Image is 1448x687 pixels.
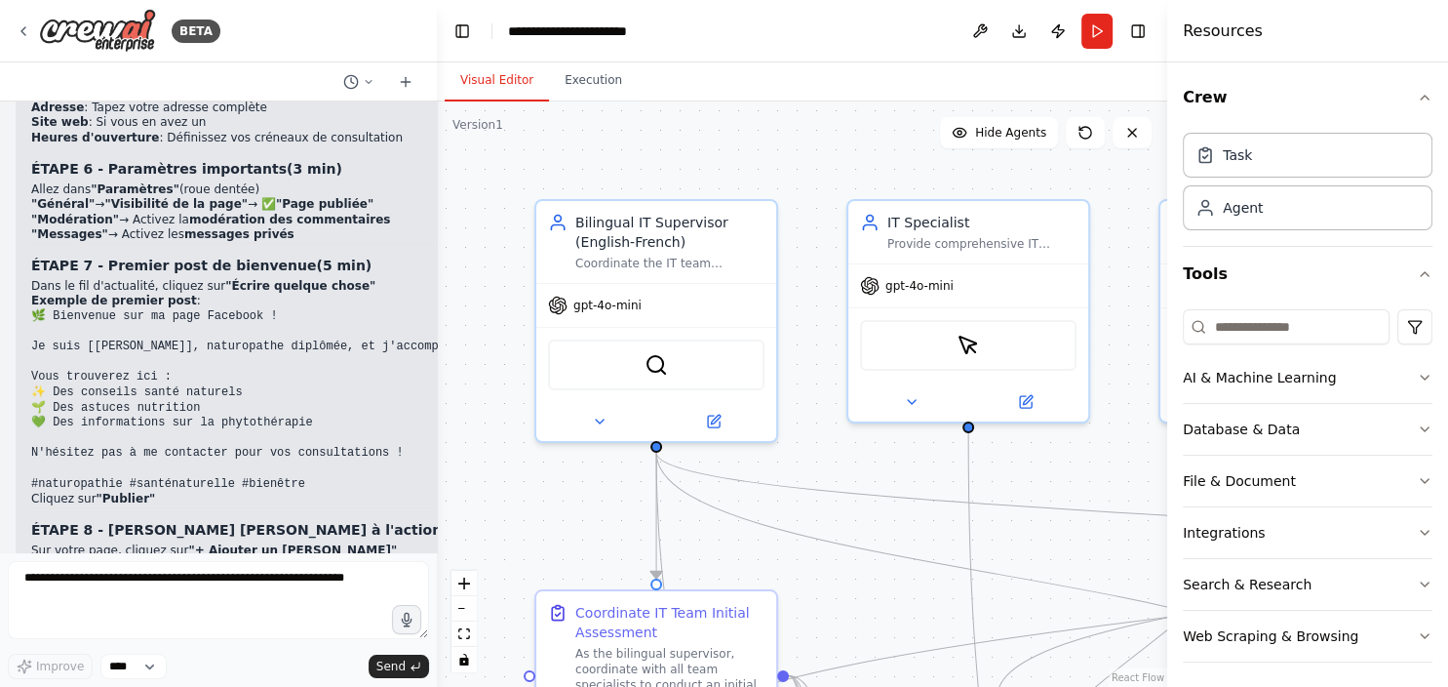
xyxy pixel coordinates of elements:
li: : Si vous en avez un [31,115,755,131]
span: gpt-4o-mini [573,298,642,313]
button: Crew [1183,70,1432,125]
button: Hide right sidebar [1124,18,1152,45]
h3: (3 min) [31,159,755,179]
h3: (5 min) [31,256,755,275]
code: 🌿 Bienvenue sur ma page Facebook ! Je suis [[PERSON_NAME]], naturopathe diplômée, et j'accompagne... [31,309,755,491]
div: Bilingual IT Supervisor (English-French) [575,213,764,252]
button: Search & Research [1183,559,1432,610]
button: Visual Editor [445,61,549,101]
strong: "Visibilité de la page" [104,197,248,211]
div: BETA [172,20,220,43]
li: Allez dans (roue dentée) [31,182,755,198]
li: Dans le fil d'actualité, cliquez sur [31,279,755,295]
button: Start a new chat [390,70,421,94]
img: Logo [39,9,156,53]
button: Hide left sidebar [449,18,476,45]
span: Send [376,659,406,674]
span: Improve [36,659,84,674]
strong: "Modération" [31,213,119,226]
button: Hide Agents [940,117,1058,148]
li: → → ✅ [31,197,755,213]
button: Database & Data [1183,404,1432,455]
button: fit view [451,622,477,647]
div: Task [1223,145,1252,165]
button: Improve [8,654,93,679]
button: Switch to previous chat [335,70,382,94]
button: Open in side panel [970,390,1080,414]
strong: "Général" [31,197,95,211]
strong: "Paramètres" [91,182,179,196]
span: Hide Agents [975,125,1046,141]
strong: Adresse [31,101,84,114]
span: gpt-4o-mini [885,278,954,294]
button: Send [369,655,429,678]
div: Coordinate the IT team activities, translate communications between French and English, and ensur... [575,256,764,271]
button: AI & Machine Learning [1183,352,1432,403]
button: zoom out [451,596,477,622]
strong: ÉTAPE 8 - [PERSON_NAME] [PERSON_NAME] à l'action [31,522,442,538]
li: : Tapez votre adresse complète [31,101,755,116]
strong: messages privés [184,227,294,241]
button: Web Scraping & Browsing [1183,611,1432,662]
button: Integrations [1183,507,1432,558]
li: → Activez les [31,227,755,243]
strong: Site web [31,115,89,129]
li: Sur votre page, cliquez sur [31,544,755,559]
button: Open in side panel [658,410,768,433]
strong: "Écrire quelque chose" [225,279,375,293]
h4: Resources [1183,20,1263,43]
div: Coordinate IT Team Initial Assessment [575,603,764,642]
h3: (2 min) [31,520,755,540]
div: React Flow controls [451,571,477,672]
li: Cliquez sur [31,492,755,507]
strong: ÉTAPE 7 - Premier post de bienvenue [31,258,316,273]
li: → Activez la [31,213,755,228]
button: Tools [1183,247,1432,302]
strong: "Page publiée" [276,197,373,211]
strong: modération des commentaires [189,213,391,226]
div: IT SpecialistProvide comprehensive IT support and technical guidance for {company_name}, includin... [846,199,1090,424]
strong: Heures d'ouverture [31,131,159,144]
div: Provide comprehensive IT support and technical guidance for {company_name}, including system anal... [887,236,1076,252]
div: IT Specialist [887,213,1076,232]
button: Click to speak your automation idea [392,605,421,634]
strong: "Publier" [97,492,156,505]
strong: ÉTAPE 6 - Paramètres importants [31,161,287,177]
g: Edge from f95844a1-3bc7-4290-83de-d983e57dc2d4 to bf93088e-cc96-4a7e-90be-d817db227b0c [646,453,666,579]
div: Crew [1183,125,1432,246]
strong: "Messages" [31,227,108,241]
div: Tools [1183,302,1432,678]
img: SerperDevTool [645,353,668,377]
button: toggle interactivity [451,647,477,672]
nav: breadcrumb [508,21,659,41]
a: React Flow attribution [1112,672,1164,683]
div: Agent [1223,198,1263,218]
li: : Définissez vos créneaux de consultation [31,131,755,146]
strong: "+ Ajouter un [PERSON_NAME]" [188,544,397,557]
div: Bilingual IT Supervisor (English-French)Coordinate the IT team activities, translate communicatio... [534,199,778,443]
button: zoom in [451,571,477,596]
button: File & Document [1183,456,1432,506]
strong: Exemple de premier post [31,294,197,307]
button: Execution [549,61,638,101]
div: Version 1 [452,117,503,133]
img: ScrapeElementFromWebsiteTool [957,334,980,357]
li: : [31,294,755,492]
